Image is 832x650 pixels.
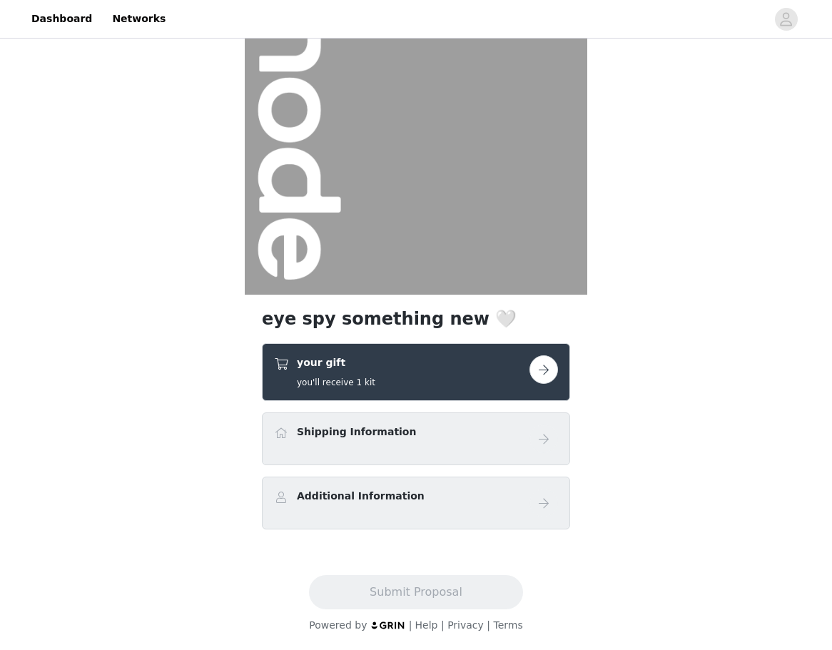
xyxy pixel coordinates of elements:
div: Shipping Information [262,412,570,465]
a: Dashboard [23,3,101,35]
span: Powered by [309,619,367,631]
span: | [487,619,490,631]
a: Terms [493,619,522,631]
img: logo [370,621,406,630]
button: Submit Proposal [309,575,522,609]
span: | [409,619,412,631]
div: Additional Information [262,477,570,529]
h5: you'll receive 1 kit [297,376,375,389]
div: avatar [779,8,793,31]
a: Networks [103,3,174,35]
span: | [441,619,445,631]
a: Privacy [447,619,484,631]
h4: your gift [297,355,375,370]
div: your gift [262,343,570,401]
h4: Additional Information [297,489,425,504]
h1: eye spy something new 🤍 [262,306,570,332]
h4: Shipping Information [297,425,416,440]
a: Help [415,619,438,631]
